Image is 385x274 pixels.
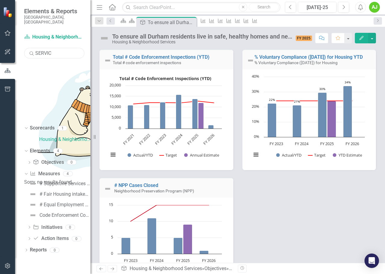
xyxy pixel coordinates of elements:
[58,126,67,131] div: 1
[113,60,181,65] small: Total # code enforcement inspections
[106,74,227,164] div: Total # Code Enforcement Inspections (YTD). Highcharts interactive chart.
[192,99,198,129] path: FY 2025 , 13,728. Actual/YTD.
[249,3,279,11] button: Search
[267,104,276,137] path: FY 2023, 22.23962412. Actual/YTD.
[67,160,77,165] div: 0
[39,181,90,186] div: # Supportive Services Inquiries Processed
[176,258,190,263] text: FY 2025
[99,33,109,43] img: Not Defined
[109,151,117,159] button: View chart menu, Total # Code Enforcement Inspections (YTD)
[159,152,177,158] button: Show Target
[147,218,156,254] path: FY 2024, 11. NPP Status Closed Complete (FYT).
[122,132,135,146] text: FY 2021
[345,141,359,146] text: FY 2026
[24,48,84,58] input: Search Below...
[39,202,90,207] div: # Equal Employment Public Accommodation intakes, inquiries, supporting services
[343,86,352,137] path: FY 2026, 33.82352941. Actual/YTD.
[33,235,68,242] a: Action Items
[254,60,338,65] small: % Voluntary Compliance ([DATE]) for Housing
[24,34,84,41] a: Housing & Neighborhood Services
[124,258,137,263] text: FY 2023
[109,202,113,207] text: 15
[29,212,36,219] img: Not Defined
[113,54,210,60] a: Total # Code Enforcement Inspections (YTD)
[28,179,90,188] a: # Supportive Services Inquiries Processed
[333,152,362,158] button: Show YTD Estimate
[104,185,111,192] img: Not Defined
[318,93,327,137] path: FY 2025 , 29.53181273. Actual/YTD.
[202,258,216,263] text: FY 2026
[65,225,75,230] div: 0
[160,102,166,129] path: FY 2023, 12,219. Actual/YTD.
[63,171,73,176] div: 4
[308,152,326,158] button: Show Target
[109,93,121,98] text: 15,000
[176,95,181,129] path: FY 2024, 15,767. Actual/YTD.
[114,182,158,188] a: # NPP Cases Closed
[122,2,280,13] input: Search ClearPoint...
[144,105,150,129] path: FY 2022, 10,911. Actual/YTD.
[257,5,270,9] span: Search
[28,210,90,220] a: Code Enforcement Contractual Services
[104,57,111,64] img: Not Defined
[106,74,225,164] svg: Interactive chart
[109,82,121,88] text: 20,000
[109,218,113,223] text: 10
[128,152,153,158] button: Show Actual/YTD
[248,74,370,164] div: Chart. Highcharts interactive chart.
[39,191,90,197] div: # Fair Housing intakes, inquiries, supporting services
[270,141,283,146] text: FY 2023
[267,86,352,137] g: Actual/YTD, series 1 of 3. Bar series with 4 bars.
[112,33,293,40] div: To ensure all Durham residents live in safe, healthy homes and neighborhoods and encourage neighb...
[28,189,90,199] a: # Fair Housing intakes, inquiries, supporting services
[39,136,90,143] a: Housing & Neighborhood Services
[39,213,90,218] div: Code Enforcement Contractual Services
[30,148,50,154] a: Elements
[254,134,259,139] text: 0%
[252,151,260,159] button: View chart menu, Chart
[33,159,64,166] a: Objectives
[119,76,211,81] text: Total # Code Enforcement Inspections (YTD)
[24,58,205,179] img: No results found
[29,191,36,198] img: Not Defined
[3,6,14,18] img: ClearPoint Strategy
[29,180,36,187] img: Not Defined
[53,148,63,154] div: 4
[364,254,379,268] div: Open Intercom Messenger
[112,114,121,120] text: 5,000
[128,105,133,129] path: FY 2021, 10,873. Actual/YTD.
[24,15,84,25] small: [GEOGRAPHIC_DATA], [GEOGRAPHIC_DATA]
[320,141,333,146] text: FY 2025
[269,98,275,102] text: 22%
[295,141,309,146] text: FY 2024
[184,152,219,158] button: Show Annual Estimate
[369,2,380,13] button: AJ
[72,236,81,241] div: 0
[111,234,113,240] text: 5
[198,103,204,129] path: FY 2025 , 11,975. Annual Estimate.
[119,125,121,131] text: 0
[298,2,336,13] button: [DATE]-25
[170,132,184,146] text: FY 2024
[252,119,259,124] text: 10%
[276,152,301,158] button: Show Actual/YTD
[109,104,121,109] text: 10,000
[186,132,200,146] text: FY 2025
[128,95,214,129] g: Actual/YTD, series 1 of 3. Bar series with 6 bars.
[296,36,312,41] span: FY 2025
[148,19,195,26] div: To ensure all Durham residents live in safe, healthy homes and neighborhoods and encourage neighb...
[252,73,259,79] text: 40%
[252,89,259,94] text: 30%
[292,105,301,137] path: FY 2024, 21.19258662. Actual/YTD.
[200,251,209,254] path: FY 2026, 1. NPP Status Closed Complete (FYT).
[30,247,47,254] a: Reports
[254,54,363,60] a: % Voluntary Compliance ([DATE]) for Housing YTD
[130,266,202,271] a: Housing & Neighborhood Services
[275,100,353,102] g: Target, series 2 of 3. Line with 4 data points.
[114,188,194,193] small: Neighborhood Preservation Program (NPP)
[300,4,334,11] div: [DATE]-25
[138,132,151,146] text: FY 2022
[208,125,214,129] path: FY 2026, 1,543. Actual/YTD.
[294,99,300,104] text: 21%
